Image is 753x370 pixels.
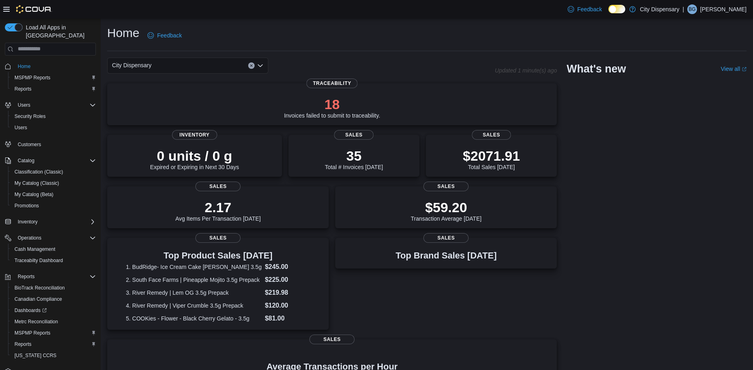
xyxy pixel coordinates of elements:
span: MSPMP Reports [11,328,96,338]
span: Sales [334,130,374,140]
span: Catalog [18,157,34,164]
span: MSPMP Reports [15,330,50,336]
span: Home [15,61,96,71]
span: My Catalog (Classic) [11,178,96,188]
button: Users [2,99,99,111]
span: Traceability [307,79,358,88]
span: BG [689,4,695,14]
dd: $120.00 [265,301,310,310]
button: [US_STATE] CCRS [8,350,99,361]
span: Inventory [172,130,217,140]
a: Promotions [11,201,42,211]
button: Operations [15,233,45,243]
span: Sales [195,182,241,191]
a: My Catalog (Beta) [11,190,57,199]
h3: Top Product Sales [DATE] [126,251,310,260]
p: 0 units / 0 g [150,148,239,164]
button: Home [2,60,99,72]
span: Cash Management [11,244,96,254]
button: Reports [2,271,99,282]
p: | [682,4,684,14]
span: Reports [11,339,96,349]
span: Users [15,100,96,110]
div: Brian Gates [687,4,697,14]
p: 18 [284,96,380,112]
span: Inventory [18,219,37,225]
span: Reports [15,86,31,92]
span: Sales [423,182,469,191]
div: Total Sales [DATE] [463,148,520,170]
button: My Catalog (Classic) [8,178,99,189]
span: Canadian Compliance [11,294,96,304]
span: Users [11,123,96,132]
dt: 2. South Face Farms | Pineapple Mojito 3.5g Prepack [126,276,262,284]
span: Users [15,124,27,131]
span: My Catalog (Classic) [15,180,59,186]
a: Classification (Classic) [11,167,66,177]
span: Inventory [15,217,96,227]
button: Promotions [8,200,99,211]
a: Traceabilty Dashboard [11,256,66,265]
span: Reports [15,272,96,281]
span: Reports [11,84,96,94]
div: Invoices failed to submit to traceability. [284,96,380,119]
p: $2071.91 [463,148,520,164]
span: Traceabilty Dashboard [15,257,63,264]
h2: What's new [566,62,626,75]
input: Dark Mode [608,5,625,13]
div: Total # Invoices [DATE] [325,148,383,170]
span: Load All Apps in [GEOGRAPHIC_DATA] [23,23,96,39]
a: Dashboards [11,306,50,315]
h3: Top Brand Sales [DATE] [396,251,497,260]
span: MSPMP Reports [15,74,50,81]
p: City Dispensary [640,4,679,14]
button: Users [8,122,99,133]
button: My Catalog (Beta) [8,189,99,200]
span: Reports [15,341,31,347]
span: Operations [15,233,96,243]
dd: $219.98 [265,288,310,298]
div: Transaction Average [DATE] [411,199,482,222]
span: My Catalog (Beta) [15,191,54,198]
a: View allExternal link [721,66,747,72]
dd: $225.00 [265,275,310,285]
span: Operations [18,235,41,241]
span: Metrc Reconciliation [15,318,58,325]
button: Operations [2,232,99,244]
a: MSPMP Reports [11,73,54,83]
span: Classification (Classic) [15,169,63,175]
span: Canadian Compliance [15,296,62,302]
span: Customers [18,141,41,148]
img: Cova [16,5,52,13]
button: Reports [8,83,99,95]
button: Reports [15,272,38,281]
span: My Catalog (Beta) [11,190,96,199]
div: Expired or Expiring in Next 30 Days [150,148,239,170]
button: Catalog [15,156,37,165]
a: Users [11,123,30,132]
a: Canadian Compliance [11,294,65,304]
p: 35 [325,148,383,164]
p: [PERSON_NAME] [700,4,747,14]
button: Reports [8,339,99,350]
a: My Catalog (Classic) [11,178,62,188]
button: Inventory [15,217,41,227]
span: BioTrack Reconciliation [15,285,65,291]
span: Home [18,63,31,70]
button: Canadian Compliance [8,294,99,305]
a: Security Roles [11,112,49,121]
p: 2.17 [175,199,261,215]
svg: External link [742,67,747,72]
span: Promotions [11,201,96,211]
a: [US_STATE] CCRS [11,351,60,360]
span: [US_STATE] CCRS [15,352,56,359]
span: Metrc Reconciliation [11,317,96,327]
span: Sales [195,233,241,243]
a: Cash Management [11,244,58,254]
span: Traceabilty Dashboard [11,256,96,265]
span: Classification (Classic) [11,167,96,177]
span: Security Roles [15,113,46,120]
button: Security Roles [8,111,99,122]
span: Feedback [157,31,182,39]
dd: $245.00 [265,262,310,272]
